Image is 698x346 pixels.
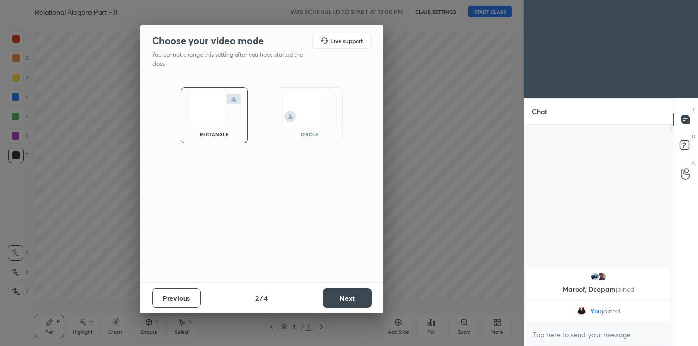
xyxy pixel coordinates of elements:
[692,133,695,140] p: D
[282,94,337,124] img: circleScreenIcon.acc0effb.svg
[260,293,263,303] h4: /
[290,132,329,137] div: circle
[524,266,673,323] div: grid
[187,94,241,124] img: normalScreenIcon.ae25ed63.svg
[264,293,268,303] h4: 4
[590,272,600,281] img: 55ce383e5a034ba7b160ad390a4331fd.jpg
[590,307,601,315] span: You
[152,34,264,47] h2: Choose your video mode
[152,50,309,68] p: You cannot change this setting after you have started the class
[615,284,634,294] span: joined
[195,132,234,137] div: rectangle
[576,306,586,316] img: 4a770520920d42f4a83b4b5e06273ada.png
[691,160,695,167] p: G
[692,106,695,113] p: T
[597,272,607,281] img: 3
[152,288,201,308] button: Previous
[601,307,620,315] span: joined
[532,285,664,293] p: Maroof, Deepam
[524,99,555,124] p: Chat
[323,288,372,308] button: Next
[330,38,363,44] h5: Live support
[255,293,259,303] h4: 2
